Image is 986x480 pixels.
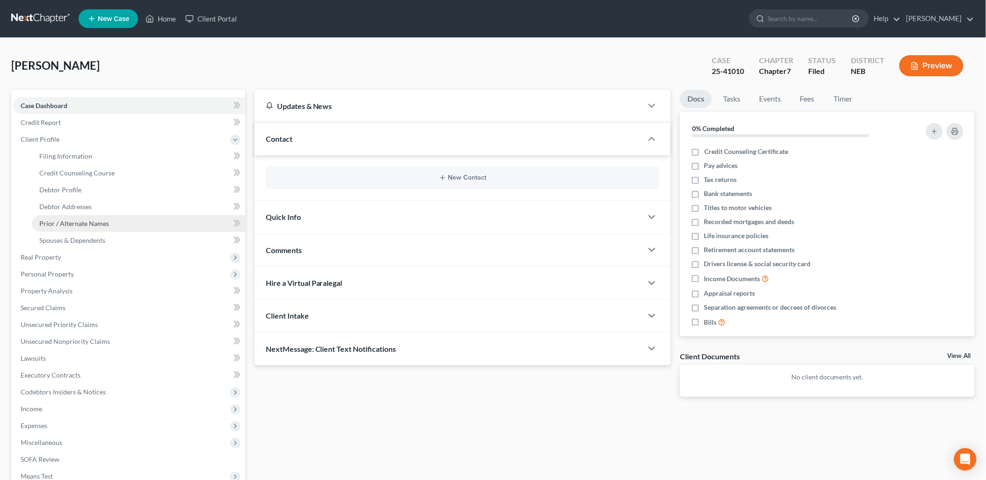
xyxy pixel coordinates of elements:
span: Secured Claims [21,304,66,312]
span: NextMessage: Client Text Notifications [266,344,396,353]
a: Debtor Addresses [32,198,245,215]
span: Debtor Addresses [39,203,92,211]
span: Unsecured Priority Claims [21,320,98,328]
a: Case Dashboard [13,97,245,114]
span: Property Analysis [21,287,73,295]
span: Spouses & Dependents [39,236,105,244]
span: Tax returns [704,175,737,184]
span: Case Dashboard [21,102,67,109]
a: Spouses & Dependents [32,232,245,249]
span: [PERSON_NAME] [11,58,100,72]
span: Credit Counseling Course [39,169,115,177]
div: Open Intercom Messenger [954,448,977,471]
span: Income [21,405,42,413]
strong: 0% Completed [692,124,734,132]
a: Events [752,90,789,108]
a: Help [869,10,901,27]
span: Unsecured Nonpriority Claims [21,337,110,345]
div: Chapter [759,55,793,66]
a: Timer [826,90,860,108]
a: Filing Information [32,148,245,165]
a: Debtor Profile [32,182,245,198]
div: Filed [808,66,836,77]
span: Separation agreements or decrees of divorces [704,303,837,312]
a: Property Analysis [13,283,245,299]
a: Prior / Alternate Names [32,215,245,232]
div: Updates & News [266,101,632,111]
a: Secured Claims [13,299,245,316]
a: Client Portal [181,10,241,27]
span: 7 [787,66,791,75]
span: Means Test [21,472,53,480]
span: Bills [704,318,717,327]
span: Quick Info [266,212,301,221]
a: Fees [792,90,822,108]
button: Preview [899,55,964,76]
a: Unsecured Nonpriority Claims [13,333,245,350]
div: District [851,55,884,66]
span: Real Property [21,253,61,261]
span: Income Documents [704,274,760,284]
a: Credit Counseling Course [32,165,245,182]
span: Life insurance policies [704,231,769,240]
span: Executory Contracts [21,371,80,379]
span: Pay advices [704,161,738,170]
span: Bank statements [704,189,752,198]
a: Home [141,10,181,27]
a: SOFA Review [13,451,245,468]
span: Hire a Virtual Paralegal [266,278,343,287]
div: 25-41010 [712,66,744,77]
span: SOFA Review [21,455,59,463]
span: Prior / Alternate Names [39,219,109,227]
a: Lawsuits [13,350,245,367]
a: Docs [680,90,712,108]
a: [PERSON_NAME] [902,10,974,27]
input: Search by name... [768,10,854,27]
span: Comments [266,246,302,255]
span: Expenses [21,422,47,429]
span: Credit Counseling Certificate [704,147,788,156]
span: Recorded mortgages and deeds [704,217,795,226]
div: Chapter [759,66,793,77]
a: Executory Contracts [13,367,245,384]
span: Personal Property [21,270,74,278]
span: Drivers license & social security card [704,259,811,269]
span: Debtor Profile [39,186,81,194]
span: Titles to motor vehicles [704,203,772,212]
a: View All [948,353,971,359]
a: Tasks [716,90,748,108]
div: Case [712,55,744,66]
span: Miscellaneous [21,438,62,446]
span: Credit Report [21,118,61,126]
span: Contact [266,134,292,143]
span: Appraisal reports [704,289,755,298]
span: Codebtors Insiders & Notices [21,388,106,396]
span: Retirement account statements [704,245,795,255]
a: Unsecured Priority Claims [13,316,245,333]
div: NEB [851,66,884,77]
div: Client Documents [680,351,740,361]
div: Status [808,55,836,66]
button: New Contact [273,174,652,182]
a: Credit Report [13,114,245,131]
span: Filing Information [39,152,92,160]
p: No client documents yet. [687,372,967,382]
span: Client Intake [266,311,309,320]
span: New Case [98,15,129,22]
span: Client Profile [21,135,59,143]
span: Lawsuits [21,354,46,362]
